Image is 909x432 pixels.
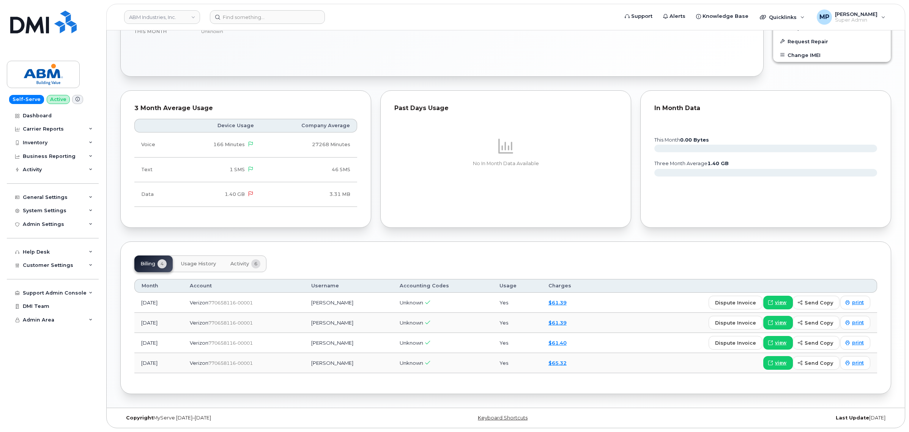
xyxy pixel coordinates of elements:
a: Keyboard Shortcuts [478,415,528,421]
th: Accounting Codes [393,279,493,293]
a: print [840,296,870,309]
span: 770658116-00001 [208,360,253,366]
td: [PERSON_NAME] [304,313,393,333]
th: Charges [542,279,599,293]
a: view [763,336,793,350]
span: dispute invoice [715,299,756,306]
td: [DATE] [134,333,183,353]
span: send copy [805,299,833,306]
div: Michael Partack [811,9,891,25]
a: print [840,356,870,370]
span: Unknown [400,340,423,346]
th: Account [183,279,304,293]
td: [DATE] [134,293,183,313]
td: Text [134,158,177,182]
strong: Copyright [126,415,153,421]
span: 770658116-00001 [208,340,253,346]
span: Quicklinks [769,14,797,20]
span: Support [631,13,652,20]
td: [PERSON_NAME] [304,333,393,353]
a: Support [619,9,658,24]
a: $65.32 [548,360,567,366]
span: Alerts [670,13,685,20]
text: three month average [654,161,729,166]
span: Super Admin [835,17,877,23]
span: included this month [134,22,182,34]
div: Quicklinks [755,9,810,25]
td: 3.31 MB [261,182,357,207]
td: 46 SMS [261,158,357,182]
span: print [852,359,864,366]
a: Alerts [658,9,691,24]
span: send copy [805,339,833,347]
td: [DATE] [134,353,183,373]
button: Request Repair [773,35,891,48]
tspan: 1.40 GB [707,161,729,166]
strong: Last Update [836,415,869,421]
a: Knowledge Base [691,9,754,24]
span: Knowledge Base [703,13,748,20]
div: 3 Month Average Usage [134,104,357,112]
th: Usage [493,279,541,293]
div: In Month Data [654,104,877,112]
span: 770658116-00001 [208,320,253,326]
button: dispute invoice [709,296,762,309]
th: Device Usage [177,119,260,132]
a: $61.40 [548,340,567,346]
span: dispute invoice [715,339,756,347]
p: Unknown [201,28,471,35]
td: [PERSON_NAME] [304,293,393,313]
span: Verizon [190,320,208,326]
span: 1.40 GB [225,191,245,197]
div: MyServe [DATE]–[DATE] [120,415,377,421]
span: print [852,299,864,306]
span: send copy [805,359,833,367]
button: send copy [793,356,840,370]
a: print [840,316,870,330]
span: dispute invoice [715,319,756,326]
div: Past Days Usage [394,104,617,112]
button: send copy [793,316,840,330]
a: view [763,296,793,309]
span: Verizon [190,340,208,346]
a: view [763,316,793,330]
span: 166 Minutes [213,142,245,147]
span: view [775,299,786,306]
td: Voice [134,132,177,157]
td: Yes [493,293,541,313]
td: 27268 Minutes [261,132,357,157]
span: send copy [805,319,833,326]
span: 1 SMS [230,167,245,172]
span: [PERSON_NAME] [835,11,877,17]
div: [DATE] [634,415,891,421]
a: $61.39 [548,320,567,326]
a: print [840,336,870,350]
span: Verizon [190,360,208,366]
button: dispute invoice [709,336,762,350]
a: ABM Industries, Inc. [124,10,200,24]
span: view [775,319,786,326]
text: this month [654,137,709,143]
td: [DATE] [134,313,183,333]
span: MP [819,13,829,22]
td: Yes [493,313,541,333]
button: send copy [793,296,840,309]
button: Change IMEI [773,48,891,62]
span: view [775,359,786,366]
span: Unknown [400,300,423,306]
td: [PERSON_NAME] [304,353,393,373]
td: Yes [493,353,541,373]
span: Usage History [181,261,216,267]
span: Unknown [400,320,423,326]
p: No In Month Data Available [394,160,617,167]
input: Find something... [210,10,325,24]
span: Activity [230,261,249,267]
th: Month [134,279,183,293]
span: 770658116-00001 [208,300,253,306]
tspan: 0.00 Bytes [680,137,709,143]
span: 6 [251,259,260,268]
span: view [775,339,786,346]
th: Company Average [261,119,357,132]
td: Yes [493,333,541,353]
span: print [852,319,864,326]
